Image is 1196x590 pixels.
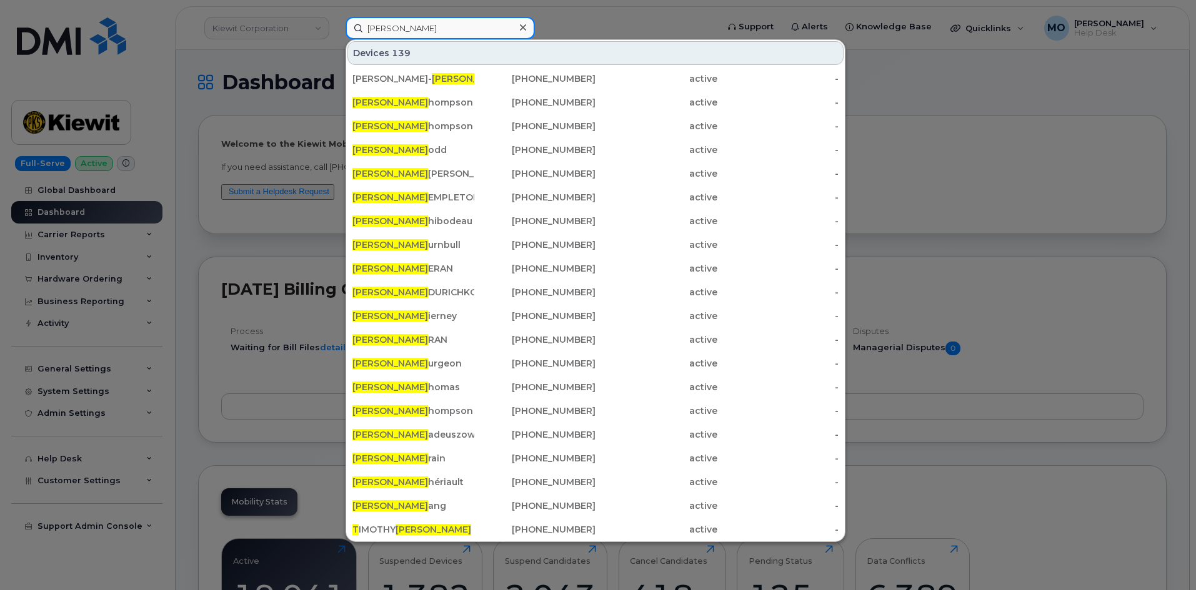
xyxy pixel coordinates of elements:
div: rain [352,452,474,465]
div: [PHONE_NUMBER] [474,191,596,204]
div: [PHONE_NUMBER] [474,428,596,441]
span: [PERSON_NAME] [352,144,428,155]
a: [PERSON_NAME]-[PERSON_NAME]remblay[PHONE_NUMBER]active- [347,67,844,90]
span: [PERSON_NAME] [352,97,428,108]
a: [PERSON_NAME]adeuszow[PHONE_NUMBER]active- [347,423,844,446]
a: [PERSON_NAME]RAN[PHONE_NUMBER]active- [347,328,844,351]
div: adeuszow [352,428,474,441]
div: - [717,286,839,298]
div: [PHONE_NUMBER] [474,144,596,156]
div: active [596,215,717,227]
span: [PERSON_NAME] [432,73,507,84]
div: urgeon [352,357,474,370]
div: [PHONE_NUMBER] [474,523,596,536]
div: [PHONE_NUMBER] [474,72,596,85]
a: [PERSON_NAME]ierney[PHONE_NUMBER]active- [347,305,844,327]
div: - [717,167,839,180]
a: [PERSON_NAME]hompson[PHONE_NUMBER]active- [347,115,844,137]
div: active [596,238,717,251]
div: active [596,381,717,393]
div: - [717,262,839,275]
div: active [596,286,717,298]
div: [PHONE_NUMBER] [474,262,596,275]
a: [PERSON_NAME]hompson[PHONE_NUMBER]active- [347,91,844,114]
a: [PERSON_NAME]homas[PHONE_NUMBER]active- [347,376,844,398]
div: active [596,72,717,85]
div: - [717,215,839,227]
div: active [596,310,717,322]
div: [PHONE_NUMBER] [474,215,596,227]
a: [PERSON_NAME]odd[PHONE_NUMBER]active- [347,139,844,161]
span: 139 [392,47,411,59]
span: [PERSON_NAME] [352,310,428,322]
div: DURICHKO [352,286,474,298]
div: hibodeau [352,215,474,227]
span: [PERSON_NAME] [352,215,428,227]
div: odd [352,144,474,156]
a: TIMOTHY[PERSON_NAME][PHONE_NUMBER]active- [347,518,844,541]
a: [PERSON_NAME]DURICHKO[PHONE_NUMBER]active- [347,281,844,303]
div: homas [352,381,474,393]
span: [PERSON_NAME] [352,476,428,488]
div: active [596,262,717,275]
div: Devices [347,41,844,65]
div: active [596,120,717,132]
div: - [717,523,839,536]
div: - [717,405,839,417]
div: hompson [352,96,474,109]
span: [PERSON_NAME] [352,168,428,179]
span: [PERSON_NAME] [352,381,428,393]
iframe: Messenger Launcher [1142,536,1187,581]
div: urnbull [352,238,474,251]
div: hompson [352,405,474,417]
div: RAN [352,333,474,346]
div: [PHONE_NUMBER] [474,238,596,251]
div: [PHONE_NUMBER] [474,381,596,393]
a: [PERSON_NAME]urnbull[PHONE_NUMBER]active- [347,234,844,256]
div: active [596,357,717,370]
div: active [596,191,717,204]
div: - [717,120,839,132]
div: active [596,405,717,417]
div: EMPLETON [352,191,474,204]
div: - [717,72,839,85]
div: - [717,381,839,393]
div: hériault [352,476,474,488]
div: IMOTHY [352,523,474,536]
div: active [596,499,717,512]
div: [PHONE_NUMBER] [474,476,596,488]
div: active [596,523,717,536]
span: [PERSON_NAME] [352,453,428,464]
div: [PHONE_NUMBER] [474,405,596,417]
div: ERAN [352,262,474,275]
div: - [717,191,839,204]
div: [PHONE_NUMBER] [474,120,596,132]
div: active [596,428,717,441]
div: - [717,428,839,441]
div: [PHONE_NUMBER] [474,167,596,180]
div: hompson [352,120,474,132]
span: [PERSON_NAME] [352,334,428,345]
a: [PERSON_NAME]urgeon[PHONE_NUMBER]active- [347,352,844,375]
a: [PERSON_NAME]rain[PHONE_NUMBER]active- [347,447,844,470]
div: - [717,357,839,370]
div: ierney [352,310,474,322]
span: [PERSON_NAME] [352,358,428,369]
div: [PHONE_NUMBER] [474,499,596,512]
span: [PERSON_NAME] [352,500,428,511]
div: active [596,167,717,180]
a: [PERSON_NAME]hibodeau[PHONE_NUMBER]active- [347,210,844,232]
div: [PHONE_NUMBER] [474,333,596,346]
div: [PERSON_NAME] [352,167,474,180]
div: - [717,238,839,251]
div: - [717,452,839,465]
a: [PERSON_NAME]EMPLETON[PHONE_NUMBER]active- [347,186,844,209]
div: ang [352,499,474,512]
div: - [717,96,839,109]
a: [PERSON_NAME][PERSON_NAME][PHONE_NUMBER]active- [347,162,844,185]
div: active [596,452,717,465]
div: [PHONE_NUMBER] [474,357,596,370]
div: active [596,144,717,156]
div: [PHONE_NUMBER] [474,310,596,322]
div: active [596,476,717,488]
